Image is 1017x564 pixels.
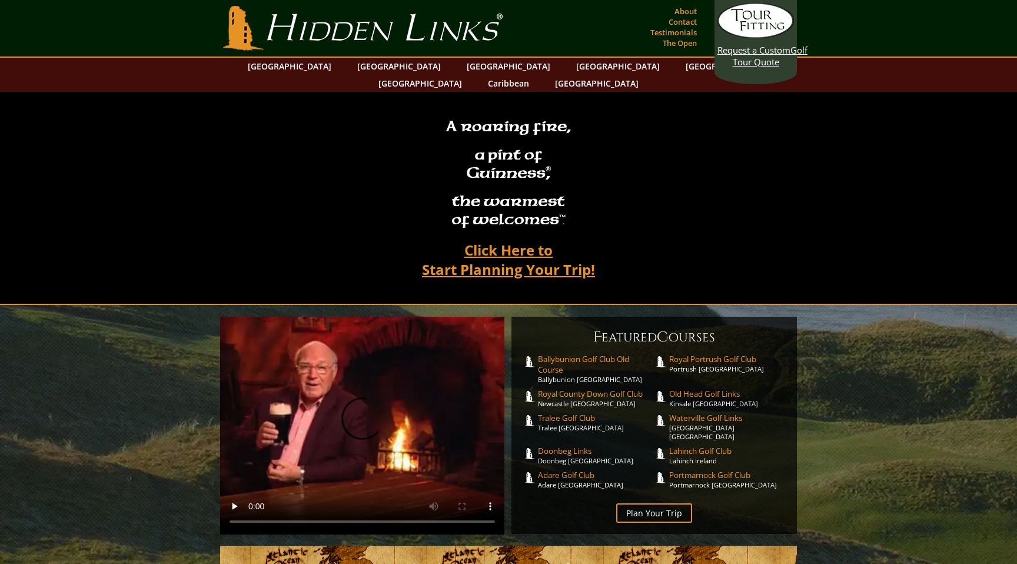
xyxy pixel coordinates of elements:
[538,446,654,465] a: Doonbeg LinksDoonbeg [GEOGRAPHIC_DATA]
[538,413,654,423] span: Tralee Golf Club
[669,446,786,465] a: Lahinch Golf ClubLahinch Ireland
[538,389,654,399] span: Royal County Down Golf Club
[538,470,654,489] a: Adare Golf ClubAdare [GEOGRAPHIC_DATA]
[373,75,468,92] a: [GEOGRAPHIC_DATA]
[669,354,786,373] a: Royal Portrush Golf ClubPortrush [GEOGRAPHIC_DATA]
[672,3,700,19] a: About
[570,58,666,75] a: [GEOGRAPHIC_DATA]
[461,58,556,75] a: [GEOGRAPHIC_DATA]
[242,58,337,75] a: [GEOGRAPHIC_DATA]
[669,389,786,399] span: Old Head Golf Links
[538,470,654,480] span: Adare Golf Club
[669,470,786,480] span: Portmarnock Golf Club
[669,413,786,441] a: Waterville Golf Links[GEOGRAPHIC_DATA] [GEOGRAPHIC_DATA]
[549,75,644,92] a: [GEOGRAPHIC_DATA]
[593,328,601,347] span: F
[669,446,786,456] span: Lahinch Golf Club
[669,413,786,423] span: Waterville Golf Links
[660,35,700,51] a: The Open
[666,14,700,30] a: Contact
[616,503,692,523] a: Plan Your Trip
[669,470,786,489] a: Portmarnock Golf ClubPortmarnock [GEOGRAPHIC_DATA]
[438,112,579,236] h2: A roaring fire, a pint of Guinness , the warmest of welcomesâ„¢.
[538,389,654,408] a: Royal County Down Golf ClubNewcastle [GEOGRAPHIC_DATA]
[538,413,654,432] a: Tralee Golf ClubTralee [GEOGRAPHIC_DATA]
[669,389,786,408] a: Old Head Golf LinksKinsale [GEOGRAPHIC_DATA]
[680,58,775,75] a: [GEOGRAPHIC_DATA]
[351,58,447,75] a: [GEOGRAPHIC_DATA]
[717,3,794,68] a: Request a CustomGolf Tour Quote
[538,446,654,456] span: Doonbeg Links
[538,354,654,375] span: Ballybunion Golf Club Old Course
[538,354,654,384] a: Ballybunion Golf Club Old CourseBallybunion [GEOGRAPHIC_DATA]
[410,236,607,283] a: Click Here toStart Planning Your Trip!
[523,328,785,347] h6: eatured ourses
[669,354,786,364] span: Royal Portrush Golf Club
[717,44,790,56] span: Request a Custom
[482,75,535,92] a: Caribbean
[657,328,669,347] span: C
[647,24,700,41] a: Testimonials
